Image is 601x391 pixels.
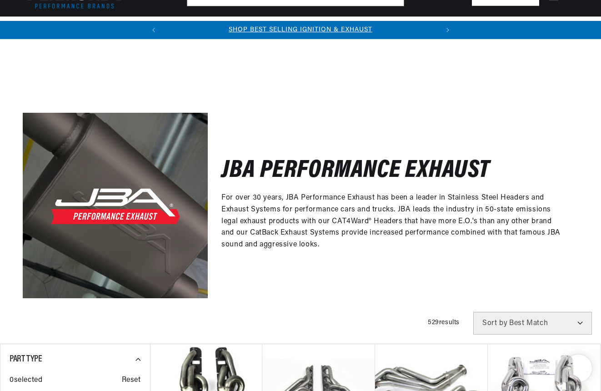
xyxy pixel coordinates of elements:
[171,17,287,38] summary: Headers, Exhausts & Components
[428,319,460,326] span: 529 results
[96,17,171,38] summary: Coils & Distributors
[535,17,590,39] summary: Product Support
[439,21,457,39] button: Translation missing: en.sections.announcements.next_announcement
[287,17,339,38] summary: Engine Swaps
[229,26,372,33] a: SHOP BEST SELLING IGNITION & EXHAUST
[23,113,208,298] img: JBA Performance Exhaust
[10,355,42,364] span: Part Type
[163,25,439,35] div: 1 of 2
[10,375,42,386] span: 0 selected
[163,25,439,35] div: Announcement
[122,375,141,386] span: Reset
[469,17,516,38] summary: Motorcycle
[339,17,405,38] summary: Battery Products
[23,17,96,38] summary: Ignition Conversions
[405,17,470,38] summary: Spark Plug Wires
[221,160,490,182] h2: JBA Performance Exhaust
[482,320,507,327] span: Sort by
[221,192,565,251] p: For over 30 years, JBA Performance Exhaust has been a leader in Stainless Steel Headers and Exhau...
[473,312,592,335] select: Sort by
[145,21,163,39] button: Translation missing: en.sections.announcements.previous_announcement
